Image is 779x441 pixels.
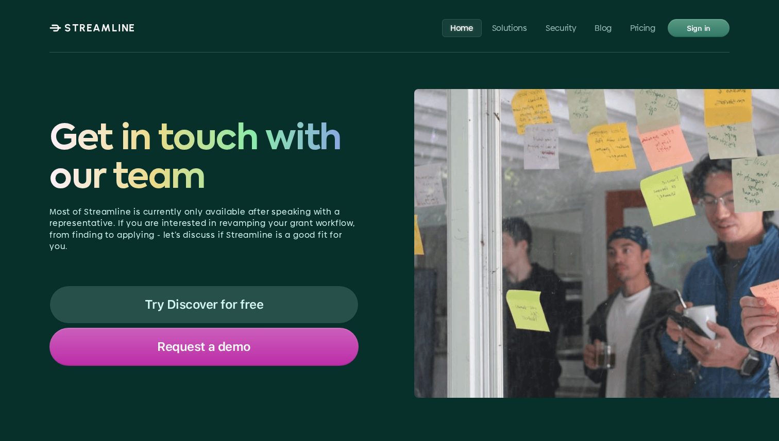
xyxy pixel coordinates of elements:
p: Home [450,23,473,32]
p: Request a demo [157,340,250,354]
p: Try Discover for free [145,298,264,311]
a: STREAMLINE [49,22,136,34]
a: Try Discover for free [49,286,359,324]
p: Sign in [687,21,710,34]
a: Request a demo [49,328,359,366]
span: Get in touch with our team [49,121,359,198]
a: Pricing [622,19,664,37]
p: Pricing [630,23,655,32]
a: Sign in [668,19,730,37]
p: Blog [595,23,612,32]
p: Solutions [492,23,527,32]
a: Blog [587,19,620,37]
a: Security [537,19,584,37]
p: Security [546,23,576,32]
p: STREAMLINE [64,22,136,34]
a: Home [442,19,482,37]
p: Most of Streamline is currently only available after speaking with a representative. If you are i... [49,206,359,253]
